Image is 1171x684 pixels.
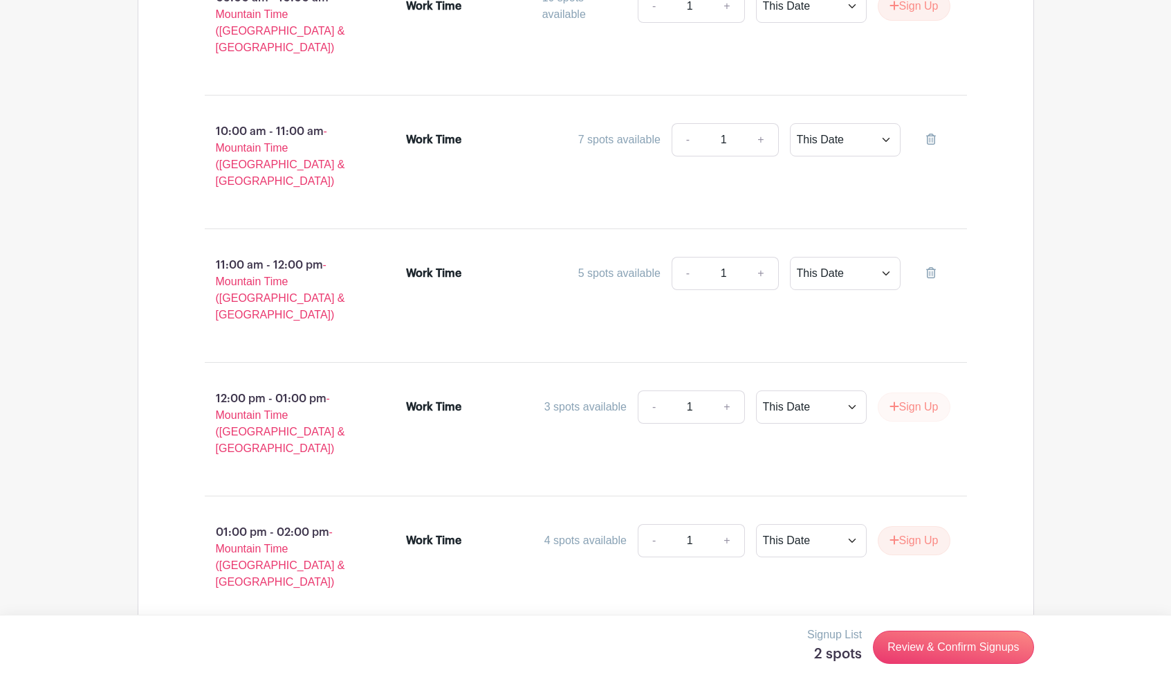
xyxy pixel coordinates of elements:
a: + [744,257,778,290]
h5: 2 spots [807,646,862,663]
button: Sign Up [878,526,950,555]
p: 10:00 am - 11:00 am [183,118,385,195]
p: 11:00 am - 12:00 pm [183,251,385,329]
div: 7 spots available [578,132,661,148]
a: + [710,390,744,424]
a: - [672,257,703,290]
a: Review & Confirm Signups [873,631,1033,664]
div: Work Time [406,132,461,148]
a: - [638,524,670,557]
div: 3 spots available [544,399,627,415]
a: + [710,524,744,557]
div: 5 spots available [578,265,661,282]
a: + [744,123,778,156]
p: Signup List [807,627,862,643]
div: Work Time [406,265,461,282]
div: Work Time [406,532,461,549]
button: Sign Up [878,393,950,422]
p: 01:00 pm - 02:00 pm [183,519,385,596]
div: 4 spots available [544,532,627,549]
a: - [672,123,703,156]
a: - [638,390,670,424]
div: Work Time [406,399,461,415]
p: 12:00 pm - 01:00 pm [183,385,385,462]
